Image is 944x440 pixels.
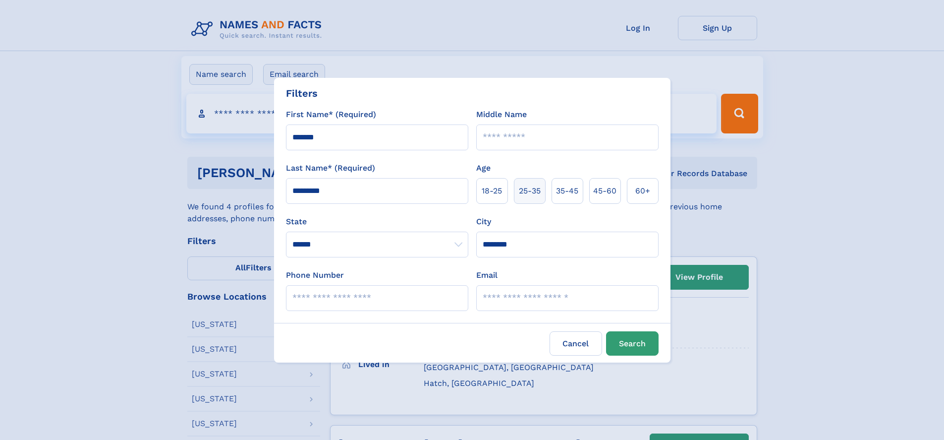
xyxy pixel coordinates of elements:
span: 18‑25 [482,185,502,197]
label: State [286,216,468,228]
span: 25‑35 [519,185,541,197]
label: Age [476,162,491,174]
span: 60+ [635,185,650,197]
label: Cancel [550,331,602,356]
label: Email [476,269,498,281]
label: City [476,216,491,228]
label: Last Name* (Required) [286,162,375,174]
label: Phone Number [286,269,344,281]
label: Middle Name [476,109,527,121]
button: Search [606,331,659,356]
label: First Name* (Required) [286,109,376,121]
span: 45‑60 [593,185,616,197]
span: 35‑45 [556,185,578,197]
div: Filters [286,86,318,101]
